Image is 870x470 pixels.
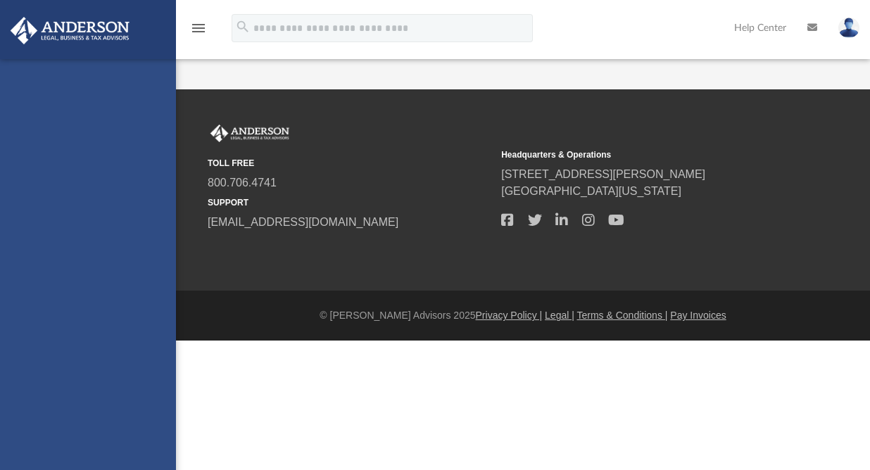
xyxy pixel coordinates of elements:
small: Headquarters & Operations [501,148,785,161]
a: 800.706.4741 [208,177,277,189]
i: search [235,19,251,34]
a: menu [190,27,207,37]
a: Legal | [545,310,574,321]
small: SUPPORT [208,196,491,209]
a: [EMAIL_ADDRESS][DOMAIN_NAME] [208,216,398,228]
a: Privacy Policy | [476,310,543,321]
a: Terms & Conditions | [577,310,668,321]
a: [GEOGRAPHIC_DATA][US_STATE] [501,185,681,197]
a: [STREET_ADDRESS][PERSON_NAME] [501,168,705,180]
img: User Pic [838,18,859,38]
div: © [PERSON_NAME] Advisors 2025 [176,308,870,323]
small: TOLL FREE [208,157,491,170]
a: Pay Invoices [670,310,726,321]
img: Anderson Advisors Platinum Portal [6,17,134,44]
i: menu [190,20,207,37]
img: Anderson Advisors Platinum Portal [208,125,292,143]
